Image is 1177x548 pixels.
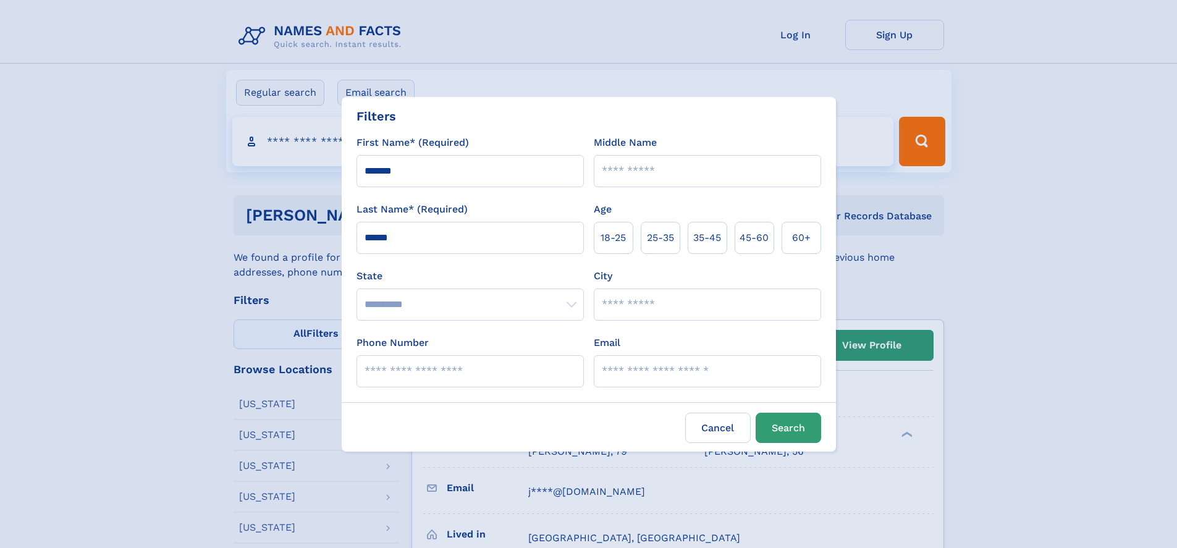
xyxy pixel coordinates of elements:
[601,230,626,245] span: 18‑25
[356,335,429,350] label: Phone Number
[647,230,674,245] span: 25‑35
[356,135,469,150] label: First Name* (Required)
[594,135,657,150] label: Middle Name
[356,107,396,125] div: Filters
[792,230,811,245] span: 60+
[356,202,468,217] label: Last Name* (Required)
[756,413,821,443] button: Search
[594,335,620,350] label: Email
[740,230,769,245] span: 45‑60
[356,269,584,284] label: State
[594,202,612,217] label: Age
[594,269,612,284] label: City
[693,230,721,245] span: 35‑45
[685,413,751,443] label: Cancel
